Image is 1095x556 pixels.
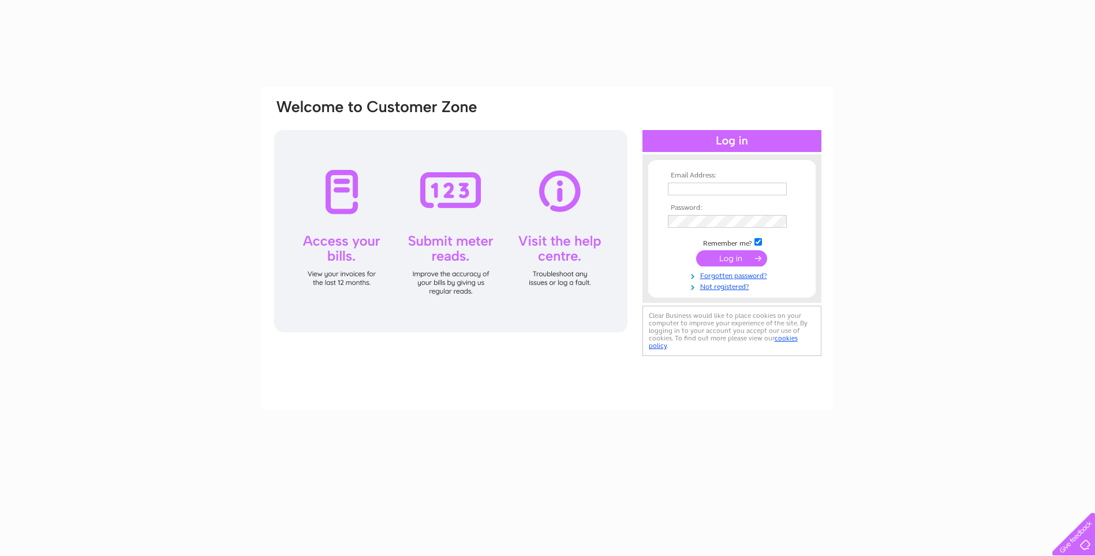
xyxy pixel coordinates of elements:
[649,334,798,350] a: cookies policy
[665,236,799,248] td: Remember me?
[668,280,799,291] a: Not registered?
[642,306,821,356] div: Clear Business would like to place cookies on your computer to improve your experience of the sit...
[665,204,799,212] th: Password:
[665,172,799,180] th: Email Address:
[668,269,799,280] a: Forgotten password?
[696,250,767,266] input: Submit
